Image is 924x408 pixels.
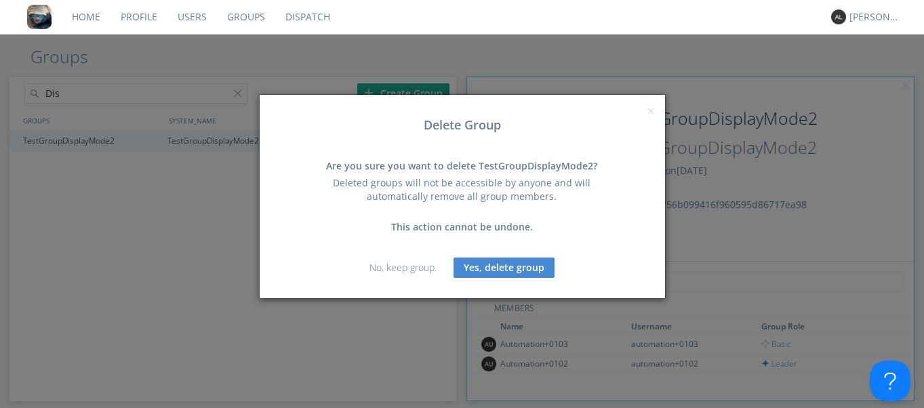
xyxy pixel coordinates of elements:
[316,176,607,203] div: Deleted groups will not be accessible by anyone and will automatically remove all group members.
[27,5,52,29] img: 8ff700cf5bab4eb8a436322861af2272
[316,159,607,173] div: Are you sure you want to delete TestGroupDisplayMode2?
[647,101,655,120] span: ×
[270,119,655,132] h3: Delete Group
[316,220,607,234] div: This action cannot be undone.
[369,261,437,274] a: No, keep group.
[454,258,555,278] button: Yes, delete group
[831,9,846,24] img: 373638.png
[849,10,900,24] div: [PERSON_NAME]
